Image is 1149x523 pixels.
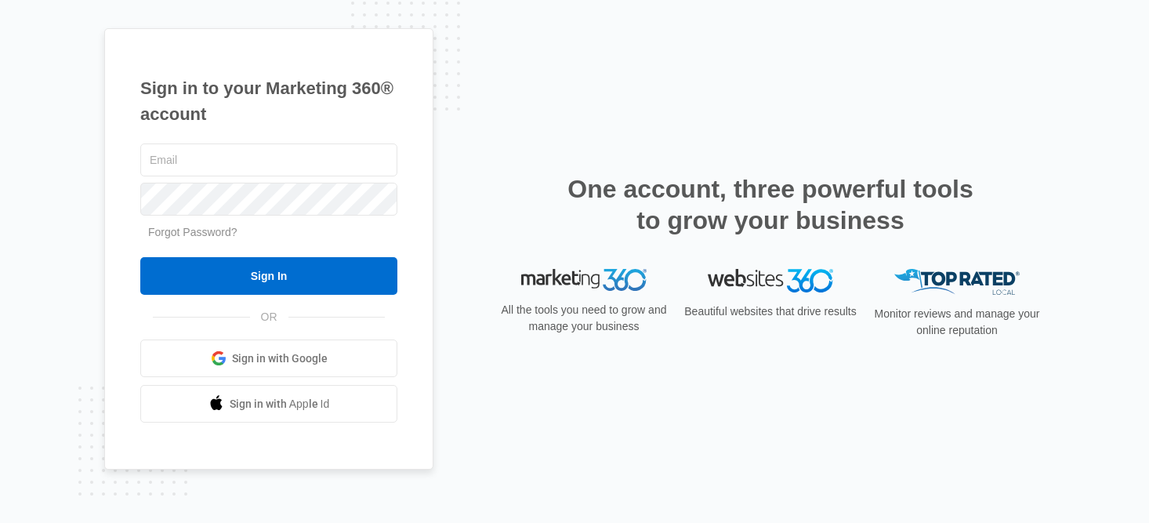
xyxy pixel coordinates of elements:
p: All the tools you need to grow and manage your business [496,302,672,335]
span: Sign in with Google [232,350,328,367]
h2: One account, three powerful tools to grow your business [563,173,978,236]
h1: Sign in to your Marketing 360® account [140,75,397,127]
span: OR [250,309,288,325]
input: Sign In [140,257,397,295]
a: Forgot Password? [148,226,237,238]
img: Top Rated Local [894,269,1020,295]
a: Sign in with Google [140,340,397,377]
span: Sign in with Apple Id [230,396,330,412]
input: Email [140,143,397,176]
img: Marketing 360 [521,269,647,291]
p: Monitor reviews and manage your online reputation [869,306,1045,339]
a: Sign in with Apple Id [140,385,397,423]
p: Beautiful websites that drive results [683,303,858,320]
img: Websites 360 [708,269,833,292]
